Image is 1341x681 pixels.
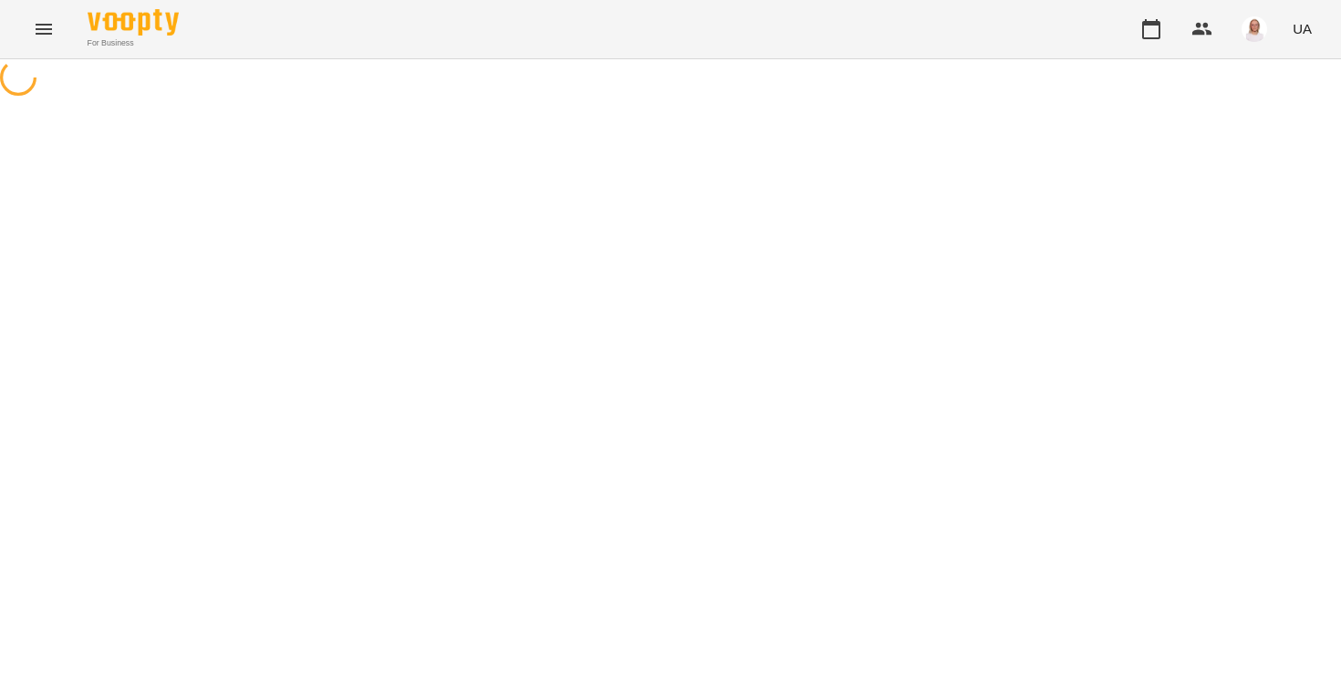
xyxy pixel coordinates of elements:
span: For Business [88,37,179,49]
span: UA [1293,19,1312,38]
button: Menu [22,7,66,51]
img: 7b3448e7bfbed3bd7cdba0ed84700e25.png [1242,16,1267,42]
button: UA [1285,12,1319,46]
img: Voopty Logo [88,9,179,36]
